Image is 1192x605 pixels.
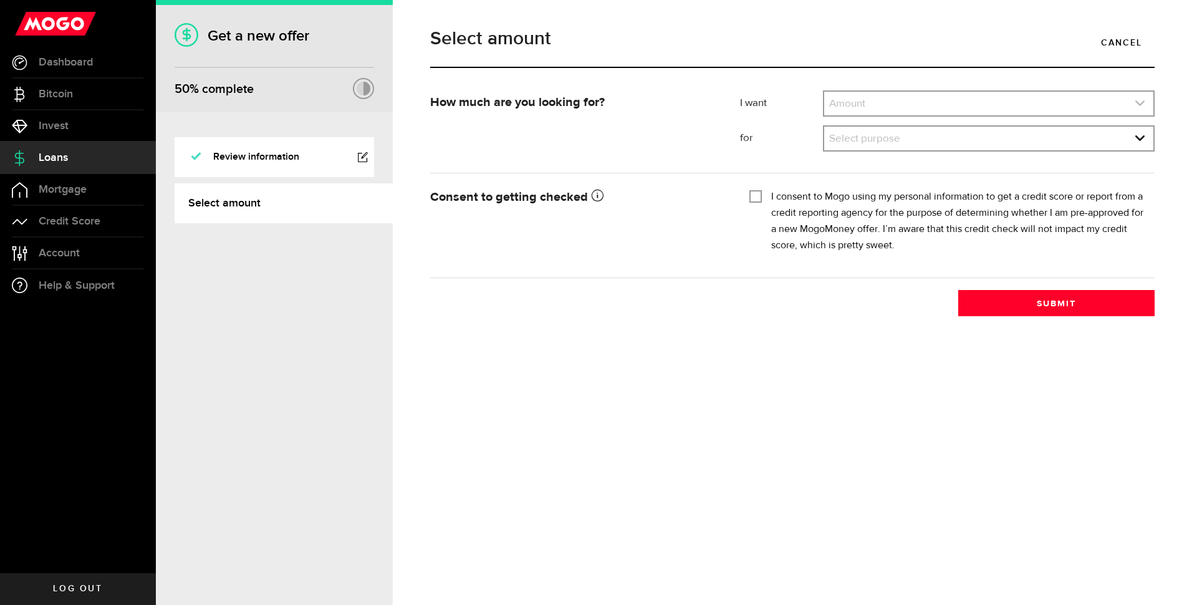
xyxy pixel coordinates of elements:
span: 50 [175,82,190,97]
label: for [740,131,823,146]
span: Credit Score [39,216,100,227]
span: Invest [39,120,69,132]
strong: Consent to getting checked [430,191,603,203]
button: Submit [958,290,1155,316]
span: Dashboard [39,57,93,68]
div: % complete [175,78,254,100]
label: I consent to Mogo using my personal information to get a credit score or report from a credit rep... [771,189,1145,254]
label: I want [740,96,823,111]
strong: How much are you looking for? [430,96,605,109]
span: Help & Support [39,280,115,291]
span: Mortgage [39,184,87,195]
span: Bitcoin [39,89,73,100]
span: Log out [53,584,102,593]
button: Open LiveChat chat widget [10,5,47,42]
a: Select amount [175,183,393,223]
h1: Get a new offer [175,27,374,45]
span: Account [39,248,80,259]
input: I consent to Mogo using my personal information to get a credit score or report from a credit rep... [749,189,762,201]
a: expand select [824,127,1153,150]
a: Cancel [1089,29,1155,56]
a: Review information [175,137,374,177]
h1: Select amount [430,29,1155,48]
span: Loans [39,152,68,163]
a: expand select [824,92,1153,115]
